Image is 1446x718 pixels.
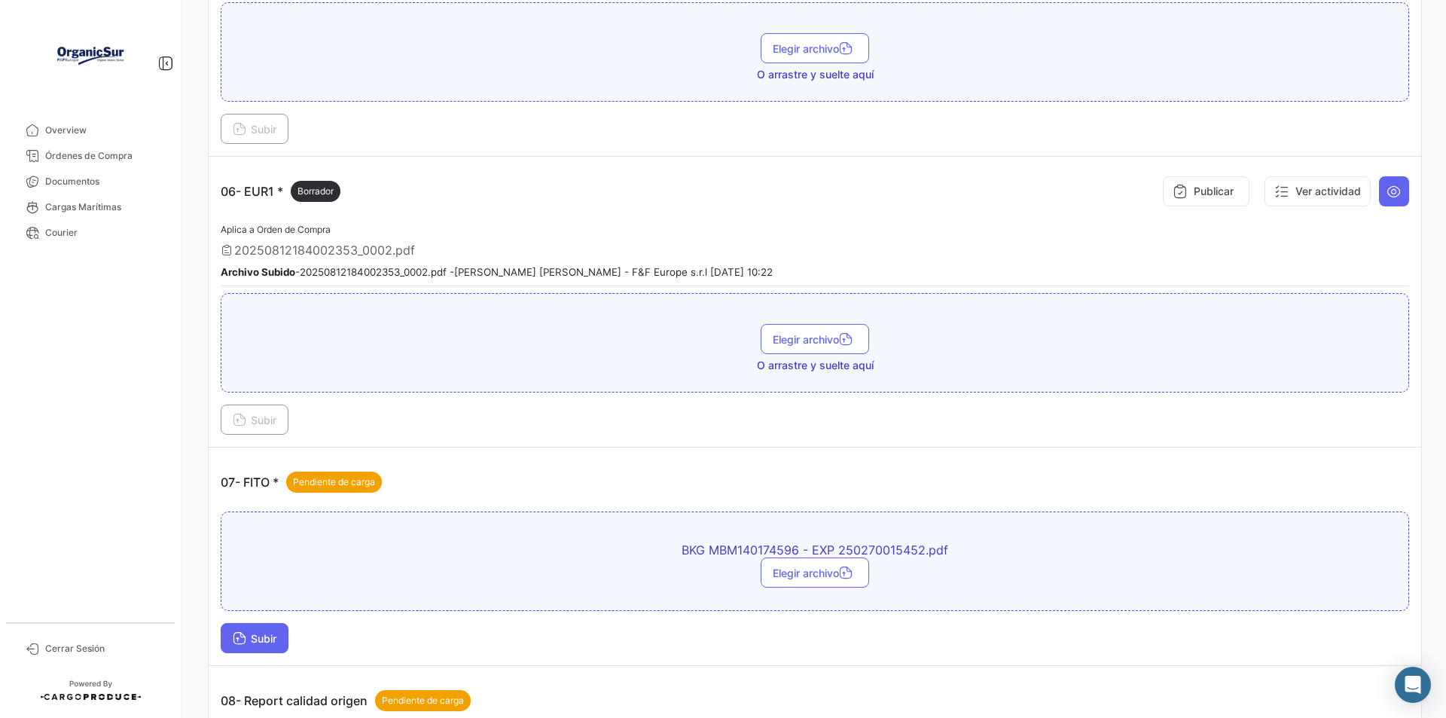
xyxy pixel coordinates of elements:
[757,67,874,82] span: O arrastre y suelte aquí
[221,623,288,653] button: Subir
[293,475,375,489] span: Pendiente de carga
[221,266,295,278] b: Archivo Subido
[12,194,169,220] a: Cargas Marítimas
[12,143,169,169] a: Órdenes de Compra
[1163,176,1249,206] button: Publicar
[53,18,128,93] img: Logo+OrganicSur.png
[45,124,163,137] span: Overview
[221,224,331,235] span: Aplica a Orden de Compra
[45,175,163,188] span: Documentos
[234,243,415,258] span: 20250812184002353_0002.pdf
[773,333,857,346] span: Elegir archivo
[221,405,288,435] button: Subir
[382,694,464,707] span: Pendiente de carga
[221,690,471,711] p: 08- Report calidad origen
[221,472,382,493] p: 07- FITO *
[773,42,857,55] span: Elegir archivo
[761,33,869,63] button: Elegir archivo
[1395,667,1431,703] div: Abrir Intercom Messenger
[221,181,340,202] p: 06- EUR1 *
[45,200,163,214] span: Cargas Marítimas
[551,542,1078,558] span: BKG MBM140174596 - EXP 250270015452.pdf
[1264,176,1371,206] button: Ver actividad
[45,642,163,655] span: Cerrar Sesión
[45,149,163,163] span: Órdenes de Compra
[757,358,874,373] span: O arrastre y suelte aquí
[773,567,857,579] span: Elegir archivo
[221,266,773,278] small: - 20250812184002353_0002.pdf - [PERSON_NAME] [PERSON_NAME] - F&F Europe s.r.l [DATE] 10:22
[12,118,169,143] a: Overview
[233,632,276,645] span: Subir
[297,185,334,198] span: Borrador
[45,226,163,240] span: Courier
[233,123,276,136] span: Subir
[233,414,276,426] span: Subir
[221,114,288,144] button: Subir
[761,324,869,354] button: Elegir archivo
[12,220,169,246] a: Courier
[12,169,169,194] a: Documentos
[761,558,869,588] button: Elegir archivo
